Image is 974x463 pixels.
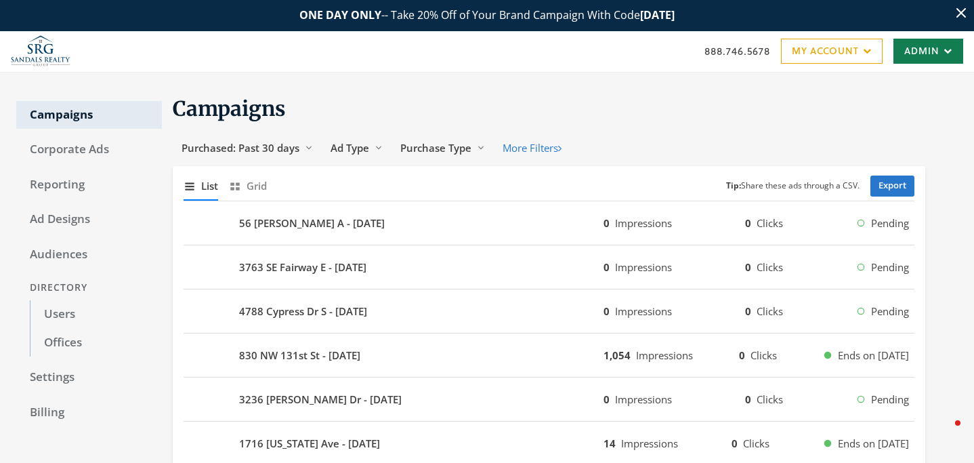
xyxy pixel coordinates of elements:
[11,35,70,68] img: Adwerx
[239,392,402,407] b: 3236 [PERSON_NAME] Dr - [DATE]
[16,275,162,300] div: Directory
[604,216,610,230] b: 0
[615,260,672,274] span: Impressions
[331,141,369,155] span: Ad Type
[745,260,751,274] b: 0
[757,392,783,406] span: Clicks
[928,417,960,449] iframe: Intercom live chat
[391,136,494,161] button: Purchase Type
[16,101,162,129] a: Campaigns
[322,136,391,161] button: Ad Type
[871,304,909,319] span: Pending
[871,392,909,407] span: Pending
[757,304,783,318] span: Clicks
[636,348,693,362] span: Impressions
[604,348,631,362] b: 1,054
[184,172,218,201] button: List
[615,392,672,406] span: Impressions
[182,141,299,155] span: Purchased: Past 30 days
[757,216,783,230] span: Clicks
[726,180,860,193] small: Share these ads through a CSV.
[239,260,366,275] b: 3763 SE Fairway E - [DATE]
[173,96,286,121] span: Campaigns
[615,304,672,318] span: Impressions
[201,178,218,194] span: List
[30,329,162,357] a: Offices
[838,348,909,363] span: Ends on [DATE]
[870,176,914,197] a: Export
[604,304,610,318] b: 0
[494,136,570,161] button: More Filters
[184,383,914,416] button: 3236 [PERSON_NAME] Dr - [DATE]0Impressions0ClicksPending
[781,39,883,64] a: My Account
[743,437,769,450] span: Clicks
[757,260,783,274] span: Clicks
[745,216,751,230] b: 0
[732,437,738,450] b: 0
[621,437,678,450] span: Impressions
[229,172,267,201] button: Grid
[239,348,360,363] b: 830 NW 131st St - [DATE]
[16,241,162,269] a: Audiences
[745,304,751,318] b: 0
[239,436,380,451] b: 1716 [US_STATE] Ave - [DATE]
[173,136,322,161] button: Purchased: Past 30 days
[615,216,672,230] span: Impressions
[184,251,914,283] button: 3763 SE Fairway E - [DATE]0Impressions0ClicksPending
[239,304,367,319] b: 4788 Cypress Dr S - [DATE]
[184,295,914,327] button: 4788 Cypress Dr S - [DATE]0Impressions0ClicksPending
[704,44,770,58] a: 888.746.5678
[871,216,909,231] span: Pending
[16,399,162,427] a: Billing
[739,348,745,362] b: 0
[838,436,909,451] span: Ends on [DATE]
[604,260,610,274] b: 0
[16,136,162,164] a: Corporate Ads
[184,427,914,460] button: 1716 [US_STATE] Ave - [DATE]14Impressions0ClicksEnds on [DATE]
[16,205,162,234] a: Ad Designs
[239,216,385,231] b: 56 [PERSON_NAME] A - [DATE]
[745,392,751,406] b: 0
[726,180,741,191] b: Tip:
[247,178,267,194] span: Grid
[750,348,777,362] span: Clicks
[16,171,162,199] a: Reporting
[893,39,963,64] a: Admin
[871,260,909,275] span: Pending
[184,207,914,239] button: 56 [PERSON_NAME] A - [DATE]0Impressions0ClicksPending
[16,363,162,392] a: Settings
[400,141,471,155] span: Purchase Type
[604,437,616,450] b: 14
[30,300,162,329] a: Users
[604,392,610,406] b: 0
[184,339,914,371] button: 830 NW 131st St - [DATE]1,054Impressions0ClicksEnds on [DATE]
